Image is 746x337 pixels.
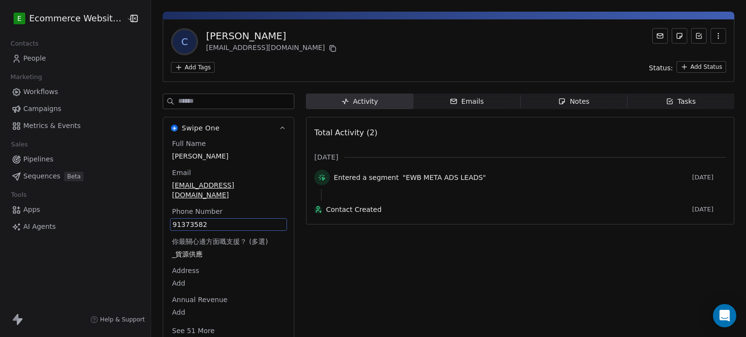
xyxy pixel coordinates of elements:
[17,14,22,23] span: E
[450,96,484,107] div: Emails
[558,96,589,107] div: Notes
[171,125,178,131] img: Swipe One
[173,30,196,53] span: C
[100,316,145,323] span: Help & Support
[206,43,339,54] div: [EMAIL_ADDRESS][DOMAIN_NAME]
[64,172,84,181] span: Beta
[677,61,726,73] button: Add Status
[8,151,143,167] a: Pipelines
[206,29,339,43] div: [PERSON_NAME]
[8,168,143,184] a: SequencesBeta
[171,62,215,73] button: Add Tags
[7,137,32,152] span: Sales
[6,36,43,51] span: Contacts
[23,222,56,232] span: AI Agents
[172,307,285,317] span: Add
[170,139,208,148] span: Full Name
[182,123,220,133] span: Swipe One
[8,50,143,66] a: People
[29,12,124,25] span: Ecommerce Website Builder
[326,205,688,214] span: Contact Created
[23,121,81,131] span: Metrics & Events
[8,219,143,235] a: AI Agents
[170,237,270,246] span: 你最關心邊方面嘅支援？ (多選)
[12,10,119,27] button: EEcommerce Website Builder
[170,168,193,177] span: Email
[170,295,229,305] span: Annual Revenue
[334,173,399,182] span: Entered a segment
[692,206,726,213] span: [DATE]
[23,53,46,64] span: People
[666,96,696,107] div: Tasks
[8,202,143,218] a: Apps
[23,205,40,215] span: Apps
[692,174,726,181] span: [DATE]
[163,117,294,139] button: Swipe OneSwipe One
[172,180,285,200] span: [EMAIL_ADDRESS][DOMAIN_NAME]
[170,266,201,275] span: Address
[8,101,143,117] a: Campaigns
[8,84,143,100] a: Workflows
[8,118,143,134] a: Metrics & Events
[90,316,145,323] a: Help & Support
[172,278,285,288] span: Add
[172,151,285,161] span: [PERSON_NAME]
[314,152,338,162] span: [DATE]
[6,70,46,84] span: Marketing
[314,128,377,137] span: Total Activity (2)
[7,188,31,202] span: Tools
[403,173,486,182] span: "EWB META ADS LEADS"
[23,154,53,164] span: Pipelines
[23,171,60,181] span: Sequences
[170,207,224,216] span: Phone Number
[172,249,285,259] span: _貨源供應
[649,63,673,73] span: Status:
[23,87,58,97] span: Workflows
[713,304,736,327] div: Open Intercom Messenger
[172,220,285,229] span: 91373582
[23,104,61,114] span: Campaigns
